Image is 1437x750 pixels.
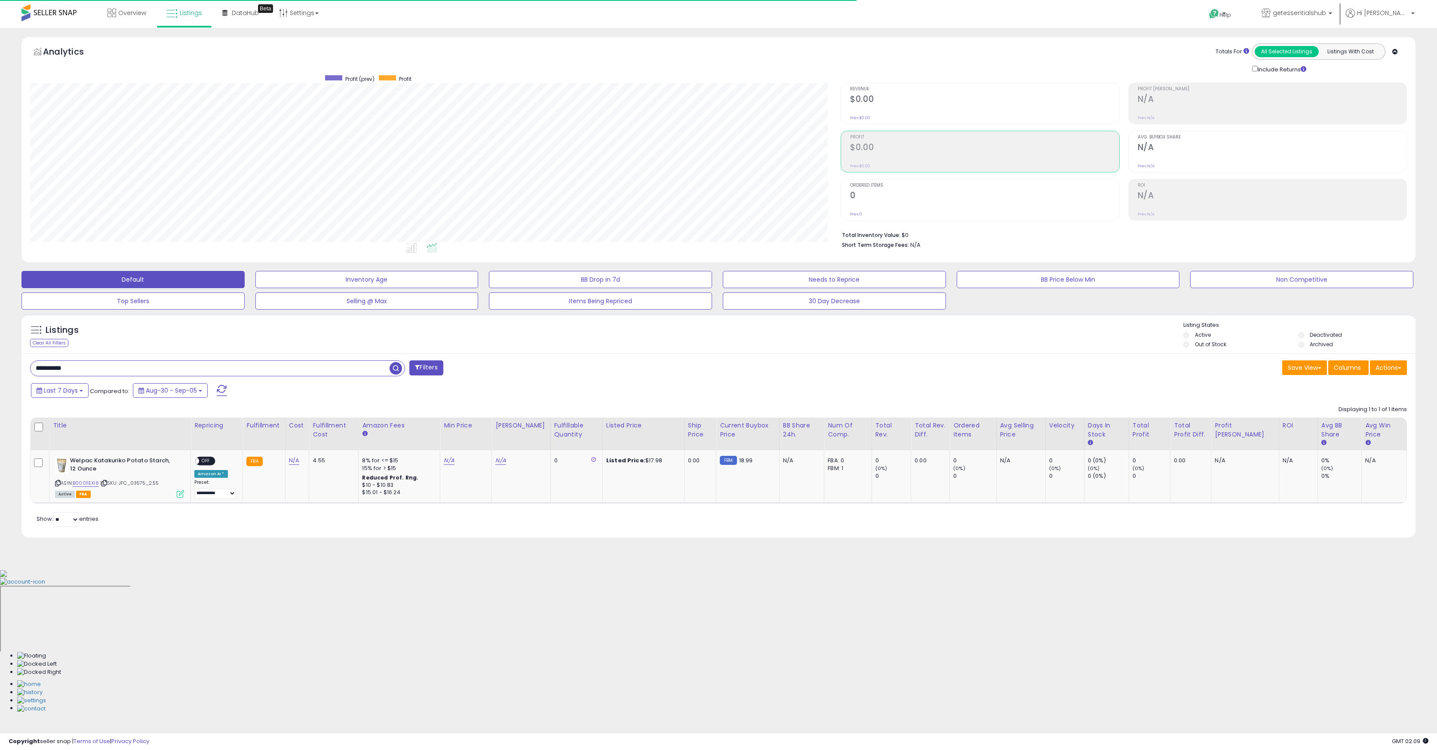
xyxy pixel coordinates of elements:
[1318,46,1382,57] button: Listings With Cost
[362,474,418,481] b: Reduced Prof. Rng.
[875,421,907,439] div: Total Rev.
[875,472,911,480] div: 0
[1215,421,1275,439] div: Profit [PERSON_NAME]
[1088,472,1129,480] div: 0 (0%)
[1365,439,1370,447] small: Avg Win Price.
[1346,9,1415,28] a: Hi [PERSON_NAME]
[828,457,865,464] div: FBA: 0
[1283,457,1311,464] div: N/A
[1273,9,1326,17] span: getessentialshub
[17,705,46,713] img: Contact
[1216,48,1249,56] div: Totals For
[842,241,909,249] b: Short Term Storage Fees:
[953,472,996,480] div: 0
[1049,465,1061,472] small: (0%)
[1138,135,1406,140] span: Avg. Buybox Share
[194,421,239,430] div: Repricing
[1088,439,1093,447] small: Days In Stock.
[1049,421,1081,430] div: Velocity
[850,87,1119,92] span: Revenue
[1209,9,1219,19] i: Get Help
[1133,465,1145,472] small: (0%)
[1088,457,1129,464] div: 0 (0%)
[17,689,43,697] img: History
[1088,465,1100,472] small: (0%)
[915,421,946,439] div: Total Rev. Diff.
[910,241,921,249] span: N/A
[199,458,213,465] span: OFF
[1000,421,1042,439] div: Avg Selling Price
[44,386,78,395] span: Last 7 Days
[1195,341,1226,348] label: Out of Stock
[1174,457,1204,464] div: 0.00
[444,456,454,465] a: N/A
[875,465,887,472] small: (0%)
[1133,472,1170,480] div: 0
[362,421,436,430] div: Amazon Fees
[842,229,1400,240] li: $0
[1334,363,1361,372] span: Columns
[194,470,228,478] div: Amazon AI *
[828,464,865,472] div: FBM: 1
[850,163,870,169] small: Prev: $0.00
[17,680,41,689] img: Home
[1195,331,1211,338] label: Active
[1282,360,1327,375] button: Save View
[783,421,821,439] div: BB Share 24h.
[1000,457,1039,464] div: N/A
[875,457,911,464] div: 0
[489,292,712,310] button: Items Being Repriced
[720,456,737,465] small: FBM
[1321,465,1333,472] small: (0%)
[850,135,1119,140] span: Profit
[362,464,433,472] div: 15% for > $15
[362,457,433,464] div: 8% for <= $15
[1190,271,1413,288] button: Non Competitive
[1321,421,1358,439] div: Avg BB Share
[739,456,753,464] span: 18.99
[1321,472,1362,480] div: 0%
[17,652,46,660] img: Floating
[313,457,352,464] div: 4.55
[850,115,870,120] small: Prev: $0.00
[1202,2,1248,28] a: Help
[362,482,433,489] div: $10 - $10.83
[957,271,1180,288] button: BB Price Below Min
[17,697,46,705] img: Settings
[850,191,1119,202] h2: 0
[409,360,443,375] button: Filters
[362,489,433,496] div: $15.01 - $16.24
[1088,421,1125,439] div: Days In Stock
[1174,421,1207,439] div: Total Profit Diff.
[1255,46,1319,57] button: All Selected Listings
[345,75,375,83] span: Profit (prev)
[55,491,75,498] span: All listings currently available for purchase on Amazon
[554,457,596,464] div: 0
[1283,421,1314,430] div: ROI
[1328,360,1369,375] button: Columns
[46,324,79,336] h5: Listings
[720,421,776,439] div: Current Buybox Price
[1321,457,1362,464] div: 0%
[118,9,146,17] span: Overview
[1049,472,1084,480] div: 0
[1138,212,1155,217] small: Prev: N/A
[1133,457,1170,464] div: 0
[850,212,862,217] small: Prev: 0
[31,383,89,398] button: Last 7 Days
[17,660,57,668] img: Docked Left
[1339,406,1407,414] div: Displaying 1 to 1 of 1 items
[953,465,965,472] small: (0%)
[606,421,681,430] div: Listed Price
[133,383,208,398] button: Aug-30 - Sep-05
[783,457,818,464] div: N/A
[17,668,61,676] img: Docked Right
[289,421,306,430] div: Cost
[1138,183,1406,188] span: ROI
[688,421,712,439] div: Ship Price
[21,271,245,288] button: Default
[100,480,159,486] span: | SKU: JFC_03575_2.55
[180,9,202,17] span: Listings
[90,387,129,395] span: Compared to:
[194,480,236,499] div: Preset:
